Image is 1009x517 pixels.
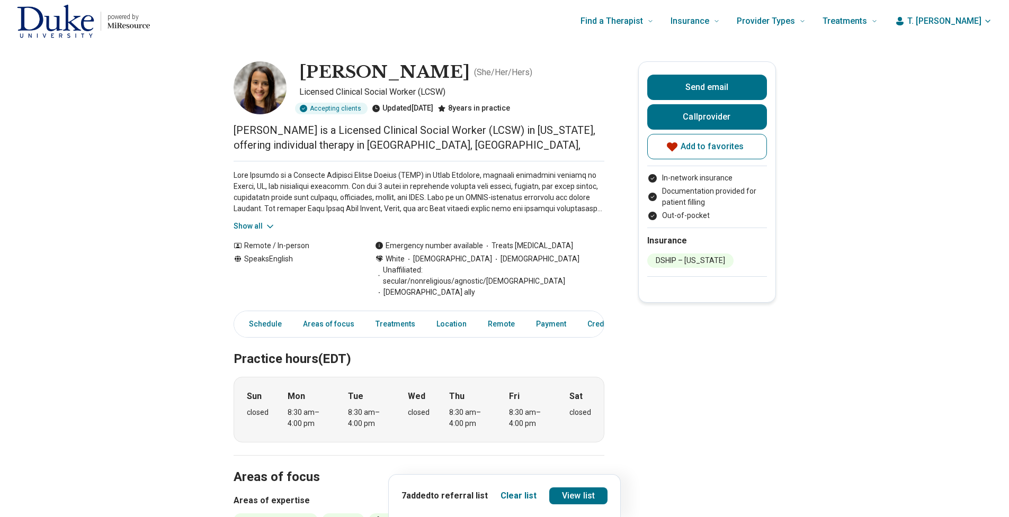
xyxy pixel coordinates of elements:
span: Insurance [671,14,709,29]
strong: Thu [449,390,465,403]
span: Treats [MEDICAL_DATA] [483,240,573,251]
a: Remote [481,313,521,335]
strong: Sat [569,390,583,403]
li: Documentation provided for patient filling [647,186,767,208]
span: [DEMOGRAPHIC_DATA] [405,253,492,265]
strong: Sun [247,390,262,403]
p: Lore Ipsumdo si a Consecte Adipisci Elitse Doeius (TEMP) in Utlab Etdolore, magnaali enimadmini v... [234,170,604,214]
span: [DEMOGRAPHIC_DATA] [492,253,579,265]
div: Updated [DATE] [372,103,433,114]
p: 7 added [401,489,488,502]
strong: Fri [509,390,520,403]
div: When does the program meet? [234,377,604,442]
a: Location [430,313,473,335]
h2: Practice hours (EDT) [234,325,604,368]
p: Licensed Clinical Social Worker (LCSW) [299,86,604,98]
span: White [386,253,405,265]
a: Treatments [369,313,422,335]
img: Lisa Stevens, Licensed Clinical Social Worker (LCSW) [234,61,287,114]
div: closed [247,407,269,418]
span: Add to favorites [681,142,744,151]
a: Credentials [581,313,634,335]
a: Schedule [236,313,288,335]
li: In-network insurance [647,173,767,184]
div: closed [569,407,591,418]
strong: Tue [348,390,363,403]
div: 8:30 am – 4:00 pm [288,407,328,429]
div: 8 years in practice [437,103,510,114]
div: Speaks English [234,253,354,298]
button: T. [PERSON_NAME] [895,15,992,28]
span: Unaffiliated: secular/nonreligious/agnostic/[DEMOGRAPHIC_DATA] [375,265,604,287]
a: Home page [17,4,150,38]
button: Add to favorites [647,134,767,159]
span: T. [PERSON_NAME] [907,15,981,28]
div: Emergency number available [375,240,483,251]
span: [DEMOGRAPHIC_DATA] ally [375,287,475,298]
button: Callprovider [647,104,767,130]
li: Out-of-pocket [647,210,767,221]
div: 8:30 am – 4:00 pm [449,407,490,429]
button: Show all [234,221,275,232]
h2: Areas of focus [234,443,604,486]
p: [PERSON_NAME] is a Licensed Clinical Social Worker (LCSW) in [US_STATE], offering individual ther... [234,123,604,152]
ul: Payment options [647,173,767,221]
p: ( She/Her/Hers ) [474,66,532,79]
div: Remote / In-person [234,240,354,251]
button: Clear list [501,489,537,502]
div: Accepting clients [295,103,368,114]
h2: Insurance [647,234,767,247]
h3: Areas of expertise [234,494,604,507]
a: View list [549,487,608,504]
button: Send email [647,75,767,100]
span: to referral list [431,491,488,501]
strong: Wed [408,390,425,403]
span: Find a Therapist [581,14,643,29]
div: closed [408,407,430,418]
div: 8:30 am – 4:00 pm [509,407,550,429]
a: Areas of focus [297,313,361,335]
span: Provider Types [737,14,795,29]
strong: Mon [288,390,305,403]
span: Treatments [823,14,867,29]
p: powered by [108,13,150,21]
a: Payment [530,313,573,335]
h1: [PERSON_NAME] [299,61,470,84]
div: 8:30 am – 4:00 pm [348,407,389,429]
li: DSHIP – [US_STATE] [647,253,734,268]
